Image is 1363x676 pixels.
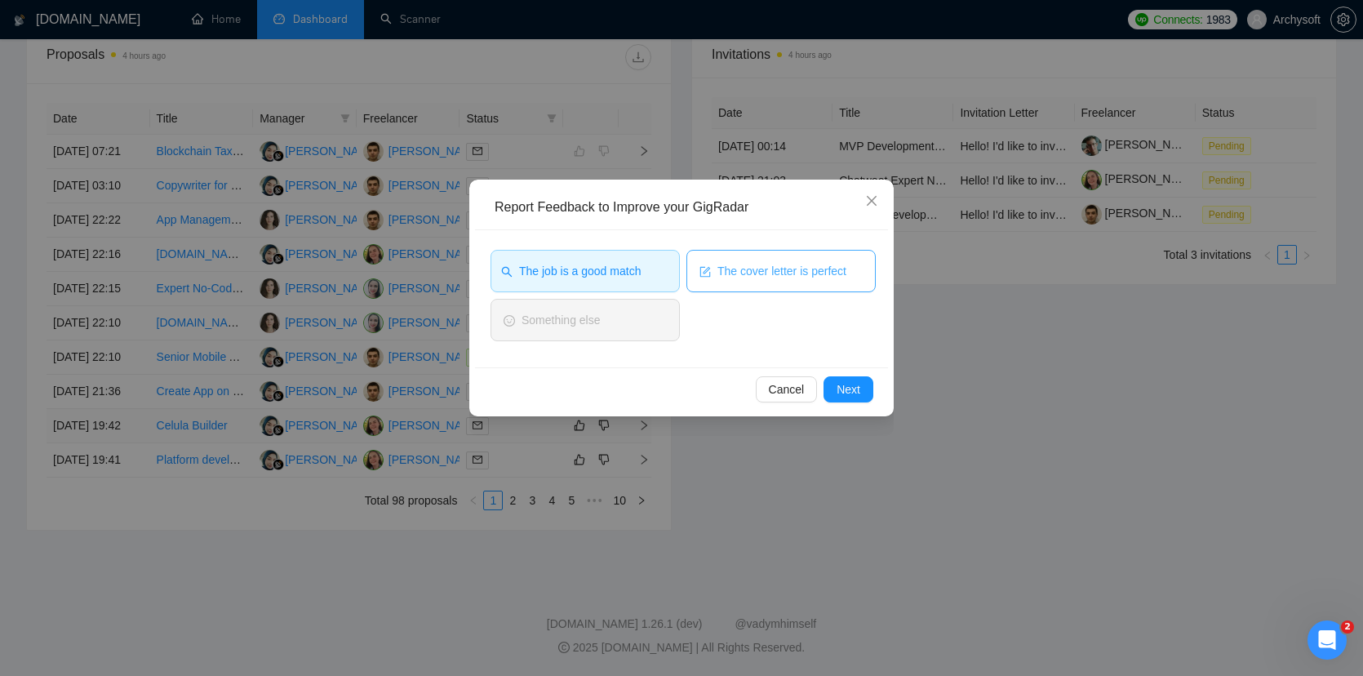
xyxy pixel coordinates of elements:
span: close [865,194,878,207]
span: Cancel [769,380,805,398]
span: search [501,265,513,277]
iframe: Intercom live chat [1308,620,1347,660]
span: 2 [1341,620,1354,634]
button: Close [850,180,894,224]
button: searchThe job is a good match [491,250,680,292]
button: smileSomething else [491,299,680,341]
span: The job is a good match [519,262,641,280]
button: formThe cover letter is perfect [686,250,876,292]
span: form [699,265,711,277]
div: Report Feedback to Improve your GigRadar [495,198,880,216]
span: Next [837,380,860,398]
span: The cover letter is perfect [717,262,846,280]
button: Cancel [756,376,818,402]
button: Next [824,376,873,402]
